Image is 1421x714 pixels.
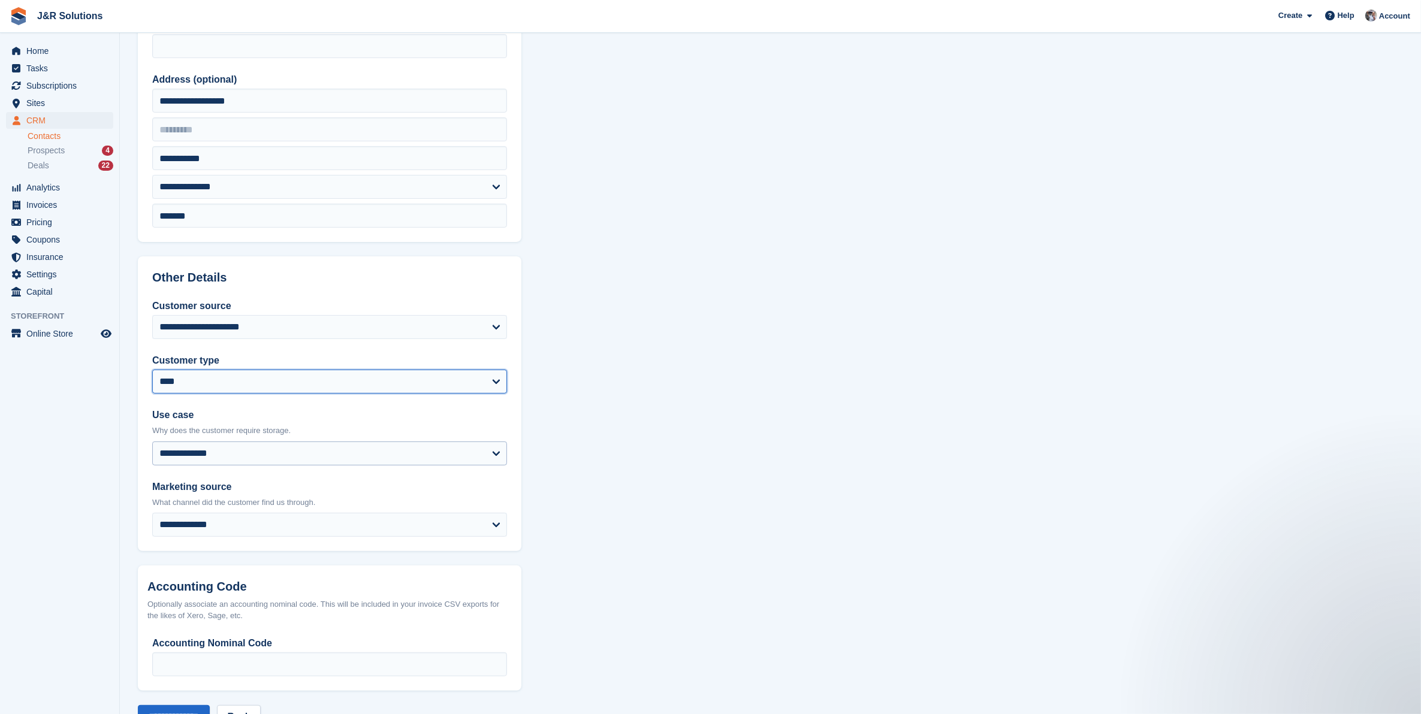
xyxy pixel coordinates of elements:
span: Insurance [26,249,98,265]
h2: Other Details [152,271,507,285]
a: J&R Solutions [32,6,107,26]
img: Steve Revell [1365,10,1377,22]
label: Address (optional) [152,72,507,87]
a: menu [6,179,113,196]
label: Customer source [152,299,507,313]
div: Optionally associate an accounting nominal code. This will be included in your invoice CSV export... [147,598,512,622]
h2: Accounting Code [147,580,512,594]
span: Settings [26,266,98,283]
a: menu [6,77,113,94]
img: stora-icon-8386f47178a22dfd0bd8f6a31ec36ba5ce8667c1dd55bd0f319d3a0aa187defe.svg [10,7,28,25]
a: menu [6,196,113,213]
span: Account [1379,10,1410,22]
a: Deals 22 [28,159,113,172]
span: Create [1278,10,1302,22]
label: Marketing source [152,480,507,494]
span: Sites [26,95,98,111]
a: menu [6,43,113,59]
a: menu [6,283,113,300]
span: Online Store [26,325,98,342]
div: 22 [98,161,113,171]
label: Customer type [152,353,507,368]
a: menu [6,249,113,265]
span: Tasks [26,60,98,77]
a: menu [6,95,113,111]
a: Contacts [28,131,113,142]
span: Help [1338,10,1354,22]
span: Invoices [26,196,98,213]
a: menu [6,266,113,283]
span: Prospects [28,145,65,156]
span: Capital [26,283,98,300]
a: menu [6,60,113,77]
a: menu [6,214,113,231]
a: Prospects 4 [28,144,113,157]
p: Why does the customer require storage. [152,425,507,437]
span: Coupons [26,231,98,248]
a: Preview store [99,326,113,341]
span: Pricing [26,214,98,231]
p: What channel did the customer find us through. [152,497,507,509]
span: Subscriptions [26,77,98,94]
label: Use case [152,408,507,422]
span: Storefront [11,310,119,322]
span: Home [26,43,98,59]
a: menu [6,231,113,248]
div: 4 [102,146,113,156]
a: menu [6,112,113,129]
span: Analytics [26,179,98,196]
span: CRM [26,112,98,129]
a: menu [6,325,113,342]
span: Deals [28,160,49,171]
label: Accounting Nominal Code [152,636,507,651]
